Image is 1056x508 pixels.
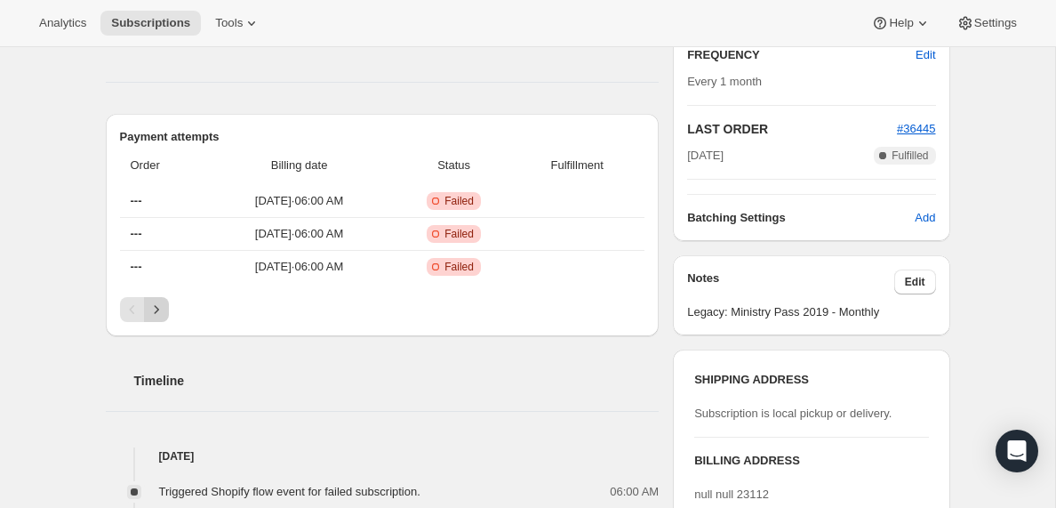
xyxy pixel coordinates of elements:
[120,146,206,185] th: Order
[687,147,724,165] span: [DATE]
[111,16,190,30] span: Subscriptions
[897,120,935,138] button: #36445
[687,75,762,88] span: Every 1 month
[39,16,86,30] span: Analytics
[610,483,659,501] span: 06:00 AM
[211,225,388,243] span: [DATE] · 06:00 AM
[892,149,928,163] span: Fulfilled
[974,16,1017,30] span: Settings
[687,303,935,321] span: Legacy: Ministry Pass 2019 - Monthly
[144,297,169,322] button: Next
[106,448,660,465] h4: [DATE]
[894,270,936,294] button: Edit
[687,209,915,227] h6: Batching Settings
[159,485,420,498] span: Triggered Shopify flow event for failed subscription.
[687,46,916,64] h2: FREQUENCY
[444,227,474,241] span: Failed
[444,194,474,208] span: Failed
[694,407,892,420] span: Subscription is local pickup or delivery.
[120,297,645,322] nav: Pagination
[131,227,142,240] span: ---
[520,157,634,174] span: Fulfillment
[946,11,1028,36] button: Settings
[398,157,509,174] span: Status
[996,430,1038,472] div: Open Intercom Messenger
[120,128,645,146] h2: Payment attempts
[687,270,894,294] h3: Notes
[211,157,388,174] span: Billing date
[889,16,913,30] span: Help
[211,258,388,276] span: [DATE] · 06:00 AM
[100,11,201,36] button: Subscriptions
[915,209,935,227] span: Add
[687,120,897,138] h2: LAST ORDER
[134,372,660,390] h2: Timeline
[131,194,142,207] span: ---
[905,275,925,289] span: Edit
[916,46,935,64] span: Edit
[694,452,928,470] h3: BILLING ADDRESS
[204,11,271,36] button: Tools
[131,260,142,273] span: ---
[897,122,935,135] a: #36445
[694,371,928,389] h3: SHIPPING ADDRESS
[211,192,388,210] span: [DATE] · 06:00 AM
[860,11,941,36] button: Help
[444,260,474,274] span: Failed
[215,16,243,30] span: Tools
[905,41,946,69] button: Edit
[28,11,97,36] button: Analytics
[904,204,946,232] button: Add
